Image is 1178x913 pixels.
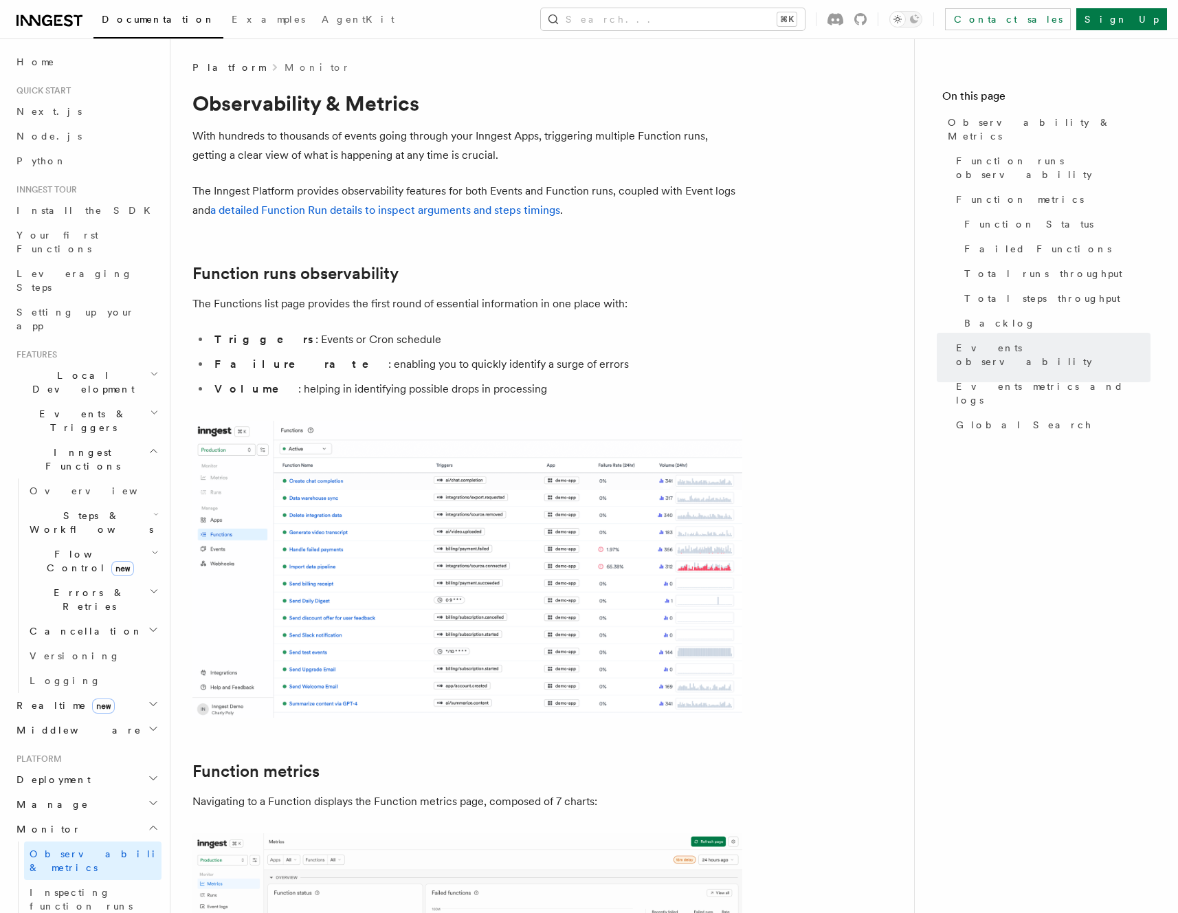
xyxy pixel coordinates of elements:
[24,643,162,668] a: Versioning
[11,184,77,195] span: Inngest tour
[964,316,1036,330] span: Backlog
[959,311,1151,335] a: Backlog
[11,478,162,693] div: Inngest Functions
[964,242,1111,256] span: Failed Functions
[959,236,1151,261] a: Failed Functions
[30,650,120,661] span: Versioning
[11,99,162,124] a: Next.js
[959,286,1151,311] a: Total steps throughput
[30,848,171,873] span: Observability & metrics
[945,8,1071,30] a: Contact sales
[16,307,135,331] span: Setting up your app
[11,363,162,401] button: Local Development
[192,264,399,283] a: Function runs observability
[16,106,82,117] span: Next.js
[11,85,71,96] span: Quick start
[223,4,313,37] a: Examples
[24,547,151,575] span: Flow Control
[192,91,742,115] h1: Observability & Metrics
[956,341,1151,368] span: Events observability
[214,333,315,346] strong: Triggers
[942,110,1151,148] a: Observability & Metrics
[93,4,223,38] a: Documentation
[11,198,162,223] a: Install the SDK
[11,440,162,478] button: Inngest Functions
[232,14,305,25] span: Examples
[192,126,742,165] p: With hundreds to thousands of events going through your Inngest Apps, triggering multiple Functio...
[11,792,162,817] button: Manage
[11,49,162,74] a: Home
[11,368,150,396] span: Local Development
[1076,8,1167,30] a: Sign Up
[541,8,805,30] button: Search...⌘K
[16,131,82,142] span: Node.js
[102,14,215,25] span: Documentation
[24,624,143,638] span: Cancellation
[956,154,1151,181] span: Function runs observability
[11,817,162,841] button: Monitor
[951,187,1151,212] a: Function metrics
[210,203,560,217] a: a detailed Function Run details to inspect arguments and steps timings
[16,268,133,293] span: Leveraging Steps
[951,412,1151,437] a: Global Search
[24,503,162,542] button: Steps & Workflows
[11,723,142,737] span: Middleware
[11,124,162,148] a: Node.js
[214,382,298,395] strong: Volume
[16,55,55,69] span: Home
[30,887,133,912] span: Inspecting function runs
[192,762,320,781] a: Function metrics
[192,294,742,313] p: The Functions list page provides the first round of essential information in one place with:
[24,619,162,643] button: Cancellation
[24,841,162,880] a: Observability & metrics
[16,230,98,254] span: Your first Functions
[24,668,162,693] a: Logging
[214,357,388,371] strong: Failure rate
[942,88,1151,110] h4: On this page
[285,60,350,74] a: Monitor
[92,698,115,714] span: new
[210,330,742,349] li: : Events or Cron schedule
[24,509,153,536] span: Steps & Workflows
[192,792,742,811] p: Navigating to a Function displays the Function metrics page, composed of 7 charts:
[11,767,162,792] button: Deployment
[11,148,162,173] a: Python
[11,261,162,300] a: Leveraging Steps
[11,698,115,712] span: Realtime
[11,445,148,473] span: Inngest Functions
[777,12,797,26] kbd: ⌘K
[210,379,742,399] li: : helping in identifying possible drops in processing
[956,379,1151,407] span: Events metrics and logs
[313,4,403,37] a: AgentKit
[951,335,1151,374] a: Events observability
[16,205,159,216] span: Install the SDK
[24,542,162,580] button: Flow Controlnew
[16,155,67,166] span: Python
[956,192,1084,206] span: Function metrics
[948,115,1151,143] span: Observability & Metrics
[11,401,162,440] button: Events & Triggers
[24,586,149,613] span: Errors & Retries
[11,797,89,811] span: Manage
[956,418,1092,432] span: Global Search
[951,374,1151,412] a: Events metrics and logs
[24,580,162,619] button: Errors & Retries
[210,355,742,374] li: : enabling you to quickly identify a surge of errors
[11,718,162,742] button: Middleware
[322,14,394,25] span: AgentKit
[24,478,162,503] a: Overview
[11,407,150,434] span: Events & Triggers
[959,212,1151,236] a: Function Status
[192,60,265,74] span: Platform
[951,148,1151,187] a: Function runs observability
[111,561,134,576] span: new
[11,822,81,836] span: Monitor
[30,675,101,686] span: Logging
[11,349,57,360] span: Features
[11,300,162,338] a: Setting up your app
[11,223,162,261] a: Your first Functions
[192,181,742,220] p: The Inngest Platform provides observability features for both Events and Function runs, coupled w...
[964,217,1093,231] span: Function Status
[30,485,171,496] span: Overview
[11,753,62,764] span: Platform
